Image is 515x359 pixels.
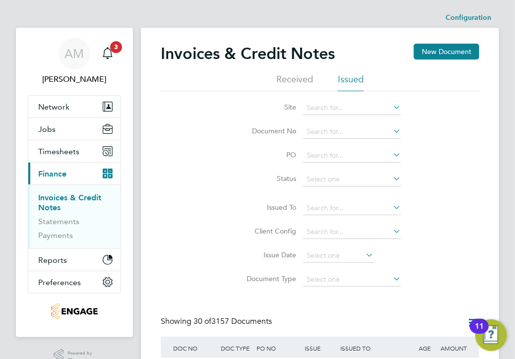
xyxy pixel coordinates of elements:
[16,28,133,337] nav: Main navigation
[303,149,401,163] input: Search for...
[239,250,296,259] label: Issue Date
[239,227,296,236] label: Client Config
[38,231,73,240] a: Payments
[239,150,296,159] label: PO
[303,101,401,115] input: Search for...
[303,273,401,287] input: Select one
[303,201,401,215] input: Search for...
[38,193,101,212] a: Invoices & Credit Notes
[193,316,211,326] span: 30 of
[28,118,121,140] button: Jobs
[51,303,97,319] img: thornbaker-logo-retina.png
[28,184,121,248] div: Finance
[303,173,401,186] input: Select one
[161,44,335,63] h2: Invoices & Credit Notes
[475,319,507,351] button: Open Resource Center, 11 new notifications
[446,8,491,28] li: Configuration
[239,203,296,212] label: Issued To
[38,169,66,179] span: Finance
[38,217,79,226] a: Statements
[67,349,95,358] span: Powered by
[28,38,121,85] a: AM[PERSON_NAME]
[239,126,296,135] label: Document No
[38,102,69,112] span: Network
[276,73,313,91] li: Received
[303,249,374,263] input: Select one
[28,163,121,184] button: Finance
[28,303,121,319] a: Go to home page
[161,316,274,327] div: Showing
[98,38,118,69] a: 3
[338,73,364,91] li: Issued
[28,73,121,85] span: Amanda Miller
[303,225,401,239] input: Search for...
[193,316,272,326] span: 3157 Documents
[28,249,121,271] button: Reports
[38,124,56,134] span: Jobs
[28,96,121,118] button: Network
[239,174,296,183] label: Status
[475,326,484,339] div: 11
[414,44,479,60] button: New Document
[28,271,121,293] button: Preferences
[303,125,401,139] input: Search for...
[110,41,122,53] span: 3
[239,274,296,283] label: Document Type
[38,147,79,156] span: Timesheets
[65,47,84,60] span: AM
[239,103,296,112] label: Site
[28,140,121,162] button: Timesheets
[38,255,67,265] span: Reports
[38,278,81,287] span: Preferences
